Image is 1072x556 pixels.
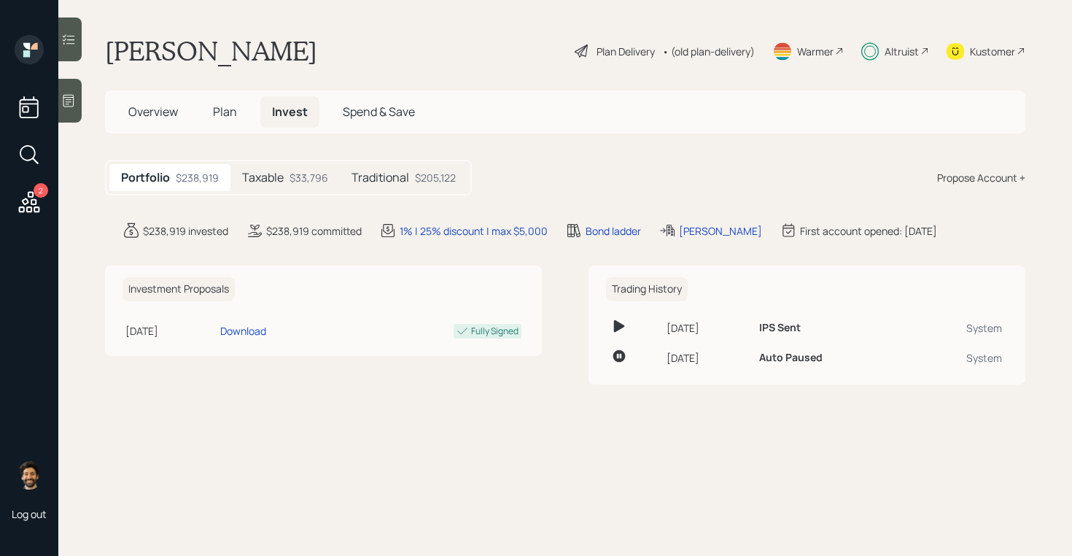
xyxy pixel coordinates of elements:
[662,44,755,59] div: • (old plan-delivery)
[400,223,548,239] div: 1% | 25% discount | max $5,000
[970,44,1015,59] div: Kustomer
[125,323,214,339] div: [DATE]
[176,170,219,185] div: $238,919
[15,460,44,490] img: eric-schwartz-headshot.png
[667,350,747,366] div: [DATE]
[937,170,1025,185] div: Propose Account +
[759,322,801,334] h6: IPS Sent
[351,171,409,185] h5: Traditional
[800,223,937,239] div: First account opened: [DATE]
[143,223,228,239] div: $238,919 invested
[679,223,762,239] div: [PERSON_NAME]
[272,104,308,120] span: Invest
[797,44,834,59] div: Warmer
[915,350,1002,366] div: System
[242,171,284,185] h5: Taxable
[471,325,518,338] div: Fully Signed
[220,323,266,339] div: Download
[123,277,235,301] h6: Investment Proposals
[667,320,747,336] div: [DATE]
[105,35,317,67] h1: [PERSON_NAME]
[266,223,362,239] div: $238,919 committed
[597,44,655,59] div: Plan Delivery
[586,223,641,239] div: Bond ladder
[121,171,170,185] h5: Portfolio
[290,170,328,185] div: $33,796
[759,352,823,364] h6: Auto Paused
[606,277,688,301] h6: Trading History
[915,320,1002,336] div: System
[34,183,48,198] div: 2
[415,170,456,185] div: $205,122
[213,104,237,120] span: Plan
[343,104,415,120] span: Spend & Save
[128,104,178,120] span: Overview
[12,507,47,521] div: Log out
[885,44,919,59] div: Altruist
